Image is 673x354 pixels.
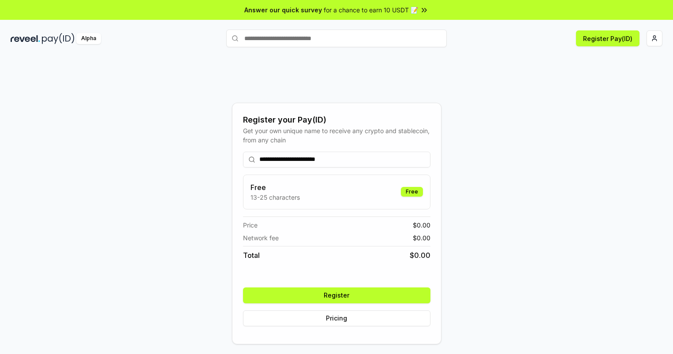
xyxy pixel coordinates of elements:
[244,5,322,15] span: Answer our quick survey
[251,182,300,193] h3: Free
[243,287,430,303] button: Register
[243,250,260,261] span: Total
[413,220,430,230] span: $ 0.00
[243,220,258,230] span: Price
[401,187,423,197] div: Free
[243,126,430,145] div: Get your own unique name to receive any crypto and stablecoin, from any chain
[243,114,430,126] div: Register your Pay(ID)
[251,193,300,202] p: 13-25 characters
[324,5,418,15] span: for a chance to earn 10 USDT 📝
[413,233,430,242] span: $ 0.00
[410,250,430,261] span: $ 0.00
[11,33,40,44] img: reveel_dark
[243,233,279,242] span: Network fee
[576,30,639,46] button: Register Pay(ID)
[76,33,101,44] div: Alpha
[243,310,430,326] button: Pricing
[42,33,75,44] img: pay_id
